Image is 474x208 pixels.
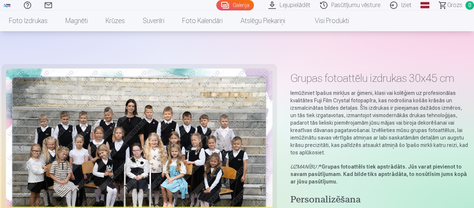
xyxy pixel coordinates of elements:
[232,10,294,31] a: Atslēgu piekariņi
[465,1,474,10] span: 0
[290,194,468,206] h4: Personalizēšana
[447,1,462,10] span: Grozs
[97,10,134,31] a: Krūzes
[290,71,468,85] h1: Grupas fotoattēlu izdrukas 30x45 cm
[134,10,173,31] a: Suvenīri
[290,164,467,185] strong: Grupas fotoattēls tiek apstrādāts. Jūs varat pievienot to savam pasūtījumam. Kad bilde tiks apstr...
[290,164,319,170] em: UZMANĪBU !
[3,3,11,7] img: /fa1
[57,10,97,31] a: Magnēti
[294,10,358,31] a: Visi produkti
[290,89,468,156] p: Iemūžiniet īpašus mirkļus ar ģimeni, klasi vai kolēģiem uz profesionālas kvalitātes Fuji Film Cry...
[173,10,232,31] a: Foto kalendāri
